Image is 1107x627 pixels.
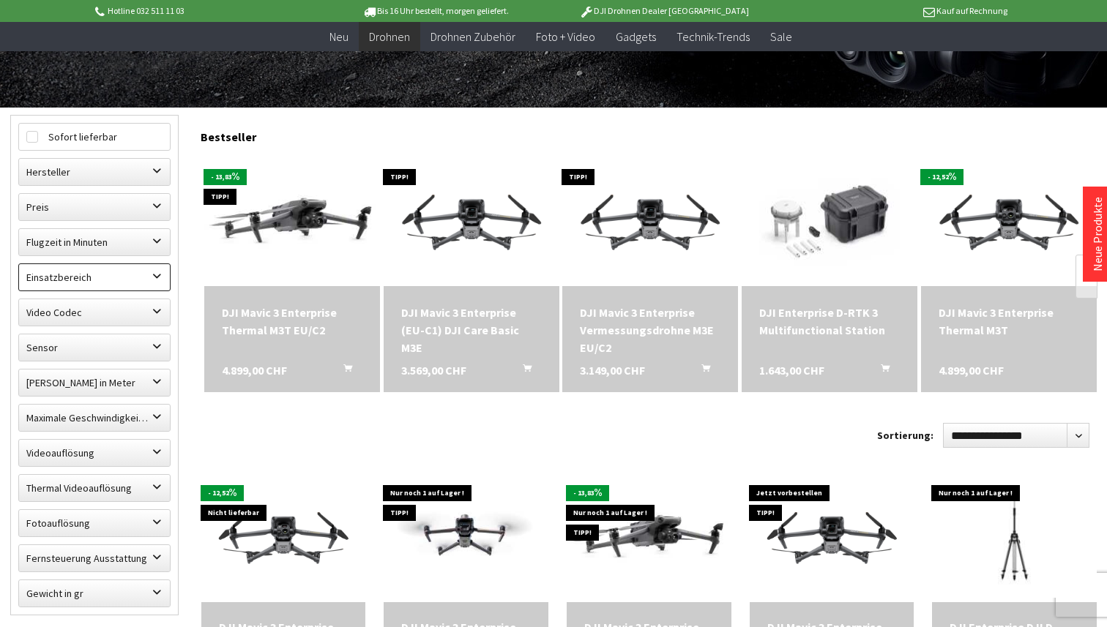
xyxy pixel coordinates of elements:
label: Video Codec [19,299,170,326]
a: DJI Enterprise D-RTK 3 Multifunctional Station 1.643,00 CHF In den Warenkorb [759,304,900,339]
a: Foto + Video [526,22,605,52]
img: DJI Mavic 3 Enterprise Multispectral M3M EU/C2 [384,490,548,583]
div: DJI Mavic 3 Enterprise Thermal M3T EU/C2 [222,304,362,339]
a: Sale [760,22,802,52]
span: Drohnen [369,29,410,44]
span: 3.149,00 CHF [580,361,645,379]
a: Neu [319,22,359,52]
label: Maximale Geschwindigkeit in km/h [19,405,170,431]
span: Sale [770,29,792,44]
button: In den Warenkorb [863,361,898,380]
img: DJI Mavic 3 Enterprise (EU-C1) DJI Care Basic M3E [384,171,559,270]
label: Sensor [19,334,170,361]
div: DJI Mavic 3 Enterprise Vermessungsdrohne M3E EU/C2 [580,304,720,356]
img: DJI Enterprise D-RTK 3 Multifunctional Station [742,155,917,287]
button: In den Warenkorb [326,361,361,380]
div: Bestseller [201,115,1097,151]
label: Hersteller [19,159,170,185]
img: DJI Mavic 3 Enterprise Thermal M3T [201,490,366,583]
label: Thermal Videoauflösung [19,475,170,501]
p: Kauf auf Rechnung [778,2,1007,20]
label: Flugzeit in Minuten [19,229,170,255]
a: DJI Mavic 3 Enterprise (EU-C1) DJI Care Basic M3E 3.569,00 CHF In den Warenkorb [401,304,542,356]
label: Sofort lieferbar [19,124,170,150]
p: Bis 16 Uhr bestellt, morgen geliefert. [321,2,549,20]
span: 4.899,00 CHF [939,361,1004,379]
div: DJI Mavic 3 Enterprise (EU-C1) DJI Care Basic M3E [401,304,542,356]
label: Fernsteuerung Ausstattung [19,545,170,571]
a: DJI Mavic 3 Enterprise Vermessungsdrohne M3E EU/C2 3.149,00 CHF In den Warenkorb [580,304,720,356]
a: DJI Mavic 3 Enterprise Thermal M3T 4.899,00 CHF [939,304,1079,339]
span: 3.569,00 CHF [401,361,466,379]
span: Technik-Trends [676,29,750,44]
a: DJI Mavic 3 Enterprise Thermal M3T EU/C2 4.899,00 CHF In den Warenkorb [222,304,362,339]
span: Neu [329,29,348,44]
img: DJI Mavic 3E [750,490,914,583]
p: DJI Drohnen Dealer [GEOGRAPHIC_DATA] [550,2,778,20]
img: DJI Mavic 3E [562,171,738,270]
span: 1.643,00 CHF [759,361,824,379]
a: Gadgets [605,22,666,52]
a: Drohnen [359,22,420,52]
label: Fotoauflösung [19,510,170,536]
a: Drohnen Zubehör [420,22,526,52]
img: DJI Mavic 3 Enterprise Thermal M3T EU/C2 [204,165,380,276]
button: In den Warenkorb [684,361,719,380]
span: 4.899,00 CHF [222,361,287,379]
label: Einsatzbereich [19,264,170,290]
label: Sortierung: [877,424,933,447]
img: DJI Enterprise DJI D-RTK 3 Survey Pole Tripod Kit [932,475,1097,598]
img: DJI Mavic 3 Enterprise Thermal M3T [921,171,1097,270]
span: Foto + Video [536,29,595,44]
img: DJI Mavic 3 Enterprise Thermal M3T EU/C2 [567,484,731,587]
a: Technik-Trends [666,22,760,52]
a: Neue Produkte [1090,197,1105,271]
div: DJI Mavic 3 Enterprise Thermal M3T [939,304,1079,339]
label: Videoauflösung [19,440,170,466]
label: Maximale Flughöhe in Meter [19,369,170,396]
label: Preis [19,194,170,220]
span: Drohnen Zubehör [430,29,515,44]
div: DJI Enterprise D-RTK 3 Multifunctional Station [759,304,900,339]
label: Gewicht in gr [19,580,170,607]
button: In den Warenkorb [505,361,540,380]
p: Hotline 032 511 11 03 [92,2,321,20]
span: Gadgets [616,29,656,44]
